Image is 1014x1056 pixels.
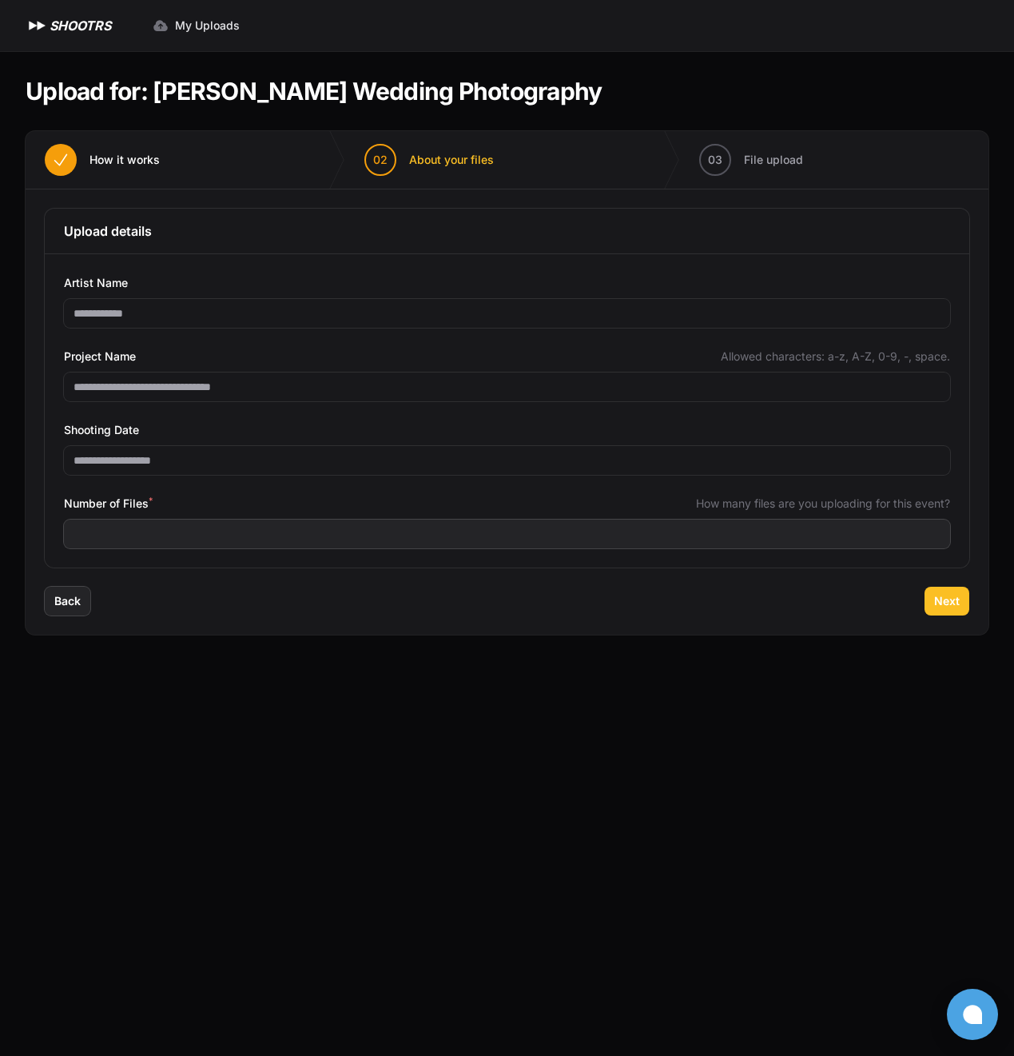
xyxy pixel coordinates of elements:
[64,420,139,440] span: Shooting Date
[925,587,969,616] button: Next
[143,11,249,40] a: My Uploads
[64,273,128,293] span: Artist Name
[708,152,722,168] span: 03
[696,496,950,512] span: How many files are you uploading for this event?
[721,349,950,365] span: Allowed characters: a-z, A-Z, 0-9, -, space.
[26,131,179,189] button: How it works
[26,16,111,35] a: SHOOTRS SHOOTRS
[64,347,136,366] span: Project Name
[64,494,153,513] span: Number of Files
[345,131,513,189] button: 02 About your files
[175,18,240,34] span: My Uploads
[947,989,998,1040] button: Open chat window
[64,221,950,241] h3: Upload details
[89,152,160,168] span: How it works
[409,152,494,168] span: About your files
[680,131,822,189] button: 03 File upload
[45,587,90,616] button: Back
[26,77,602,106] h1: Upload for: [PERSON_NAME] Wedding Photography
[54,593,81,609] span: Back
[26,16,50,35] img: SHOOTRS
[934,593,960,609] span: Next
[373,152,388,168] span: 02
[50,16,111,35] h1: SHOOTRS
[744,152,803,168] span: File upload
